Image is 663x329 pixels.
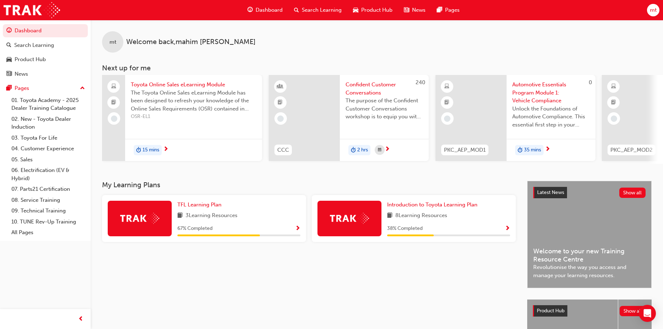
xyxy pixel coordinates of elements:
[3,24,88,37] a: Dashboard
[353,6,358,15] span: car-icon
[387,201,477,208] span: Introduction to Toyota Learning Plan
[15,70,28,78] div: News
[177,201,221,208] span: TFL Learning Plan
[357,146,368,154] span: 2 hrs
[619,188,646,198] button: Show all
[639,305,656,322] div: Open Intercom Messenger
[177,201,224,209] a: TFL Learning Plan
[6,42,11,49] span: search-icon
[6,85,12,92] span: pages-icon
[109,38,116,46] span: mt
[3,68,88,81] a: News
[527,181,652,288] a: Latest NewsShow allWelcome to your new Training Resource CentreRevolutionise the way you access a...
[378,146,381,155] span: calendar-icon
[131,89,256,113] span: The Toyota Online Sales eLearning Module has been designed to refresh your knowledge of the Onlin...
[6,56,12,63] span: car-icon
[143,146,159,154] span: 15 mins
[78,315,84,324] span: prev-icon
[277,146,289,154] span: CCC
[111,82,116,91] span: laptop-icon
[347,3,398,17] a: car-iconProduct Hub
[387,225,423,233] span: 38 % Completed
[412,6,426,14] span: News
[346,97,423,121] span: The purpose of the Confident Customer Conversations workshop is to equip you with tools to commun...
[533,187,646,198] a: Latest NewsShow all
[111,115,117,122] span: learningRecordVerb_NONE-icon
[9,184,88,195] a: 07. Parts21 Certification
[416,79,425,86] span: 240
[102,75,262,161] a: Toyota Online Sales eLearning ModuleThe Toyota Online Sales eLearning Module has been designed to...
[589,79,592,86] span: 0
[3,39,88,52] a: Search Learning
[611,98,616,107] span: booktick-icon
[120,213,159,224] img: Trak
[3,82,88,95] button: Pages
[288,3,347,17] a: search-iconSearch Learning
[9,154,88,165] a: 05. Sales
[385,146,390,153] span: next-icon
[3,23,88,82] button: DashboardSearch LearningProduct HubNews
[6,28,12,34] span: guage-icon
[545,146,550,153] span: next-icon
[445,6,460,14] span: Pages
[278,82,283,91] span: learningResourceType_INSTRUCTOR_LED-icon
[9,114,88,133] a: 02. New - Toyota Dealer Induction
[351,146,356,155] span: duration-icon
[9,143,88,154] a: 04. Customer Experience
[111,98,116,107] span: booktick-icon
[91,64,663,72] h3: Next up for me
[620,306,646,316] button: Show all
[524,146,541,154] span: 35 mins
[650,6,657,14] span: mt
[15,55,46,64] div: Product Hub
[9,133,88,144] a: 03. Toyota For Life
[131,81,256,89] span: Toyota Online Sales eLearning Module
[537,189,564,195] span: Latest News
[295,224,300,233] button: Show Progress
[611,82,616,91] span: learningResourceType_ELEARNING-icon
[537,308,565,314] span: Product Hub
[395,211,447,220] span: 8 Learning Resources
[346,81,423,97] span: Confident Customer Conversations
[6,71,12,77] span: news-icon
[361,6,392,14] span: Product Hub
[277,115,284,122] span: learningRecordVerb_NONE-icon
[9,195,88,206] a: 08. Service Training
[9,95,88,114] a: 01. Toyota Academy - 2025 Dealer Training Catalogue
[9,227,88,238] a: All Pages
[444,115,450,122] span: learningRecordVerb_NONE-icon
[136,146,141,155] span: duration-icon
[404,6,409,15] span: news-icon
[330,213,369,224] img: Trak
[4,2,60,18] a: Trak
[611,115,617,122] span: learningRecordVerb_NONE-icon
[431,3,465,17] a: pages-iconPages
[9,205,88,216] a: 09. Technical Training
[9,216,88,227] a: 10. TUNE Rev-Up Training
[610,146,653,154] span: PKC_AEP_MOD2
[505,226,510,232] span: Show Progress
[505,224,510,233] button: Show Progress
[131,113,256,121] span: OSR-EL1
[177,211,183,220] span: book-icon
[512,105,590,129] span: Unlock the Foundations of Automotive Compliance. This essential first step in your Automotive Ess...
[256,6,283,14] span: Dashboard
[14,41,54,49] div: Search Learning
[533,263,646,279] span: Revolutionise the way you access and manage your learning resources.
[512,81,590,105] span: Automotive Essentials Program Module 1: Vehicle Compliance
[518,146,523,155] span: duration-icon
[647,4,659,16] button: mt
[15,84,29,92] div: Pages
[163,146,169,153] span: next-icon
[278,98,283,107] span: booktick-icon
[247,6,253,15] span: guage-icon
[126,38,256,46] span: Welcome back , mahim [PERSON_NAME]
[9,165,88,184] a: 06. Electrification (EV & Hybrid)
[444,146,486,154] span: PKC_AEP_MOD1
[102,181,516,189] h3: My Learning Plans
[444,98,449,107] span: booktick-icon
[80,84,85,93] span: up-icon
[242,3,288,17] a: guage-iconDashboard
[269,75,429,161] a: 240CCCConfident Customer ConversationsThe purpose of the Confident Customer Conversations worksho...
